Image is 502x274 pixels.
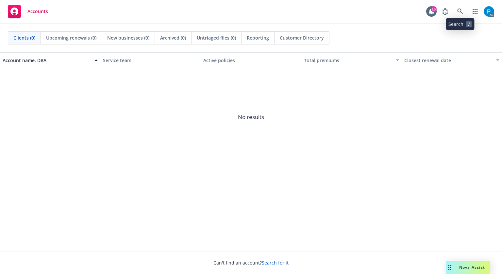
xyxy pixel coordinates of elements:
div: Active policies [203,57,298,64]
span: Untriaged files (0) [197,34,236,41]
div: Service team [103,57,198,64]
div: Account name, DBA [3,57,91,64]
img: photo [484,6,494,17]
span: Customer Directory [280,34,324,41]
button: Closest renewal date [402,52,502,68]
span: Archived (0) [160,34,186,41]
button: Total premiums [301,52,402,68]
span: Reporting [247,34,269,41]
a: Search for it [262,260,289,266]
div: Drag to move [446,261,454,274]
button: Service team [100,52,201,68]
a: Report a Bug [439,5,452,18]
span: Upcoming renewals (0) [46,34,96,41]
div: 16 [431,6,437,12]
span: Nova Assist [459,265,485,270]
a: Switch app [469,5,482,18]
span: New businesses (0) [107,34,149,41]
div: Total premiums [304,57,392,64]
a: Accounts [5,2,51,21]
button: Nova Assist [446,261,490,274]
button: Active policies [201,52,301,68]
div: Closest renewal date [404,57,492,64]
span: Clients (0) [13,34,35,41]
span: Can't find an account? [213,259,289,266]
a: Search [454,5,467,18]
span: Accounts [27,9,48,14]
